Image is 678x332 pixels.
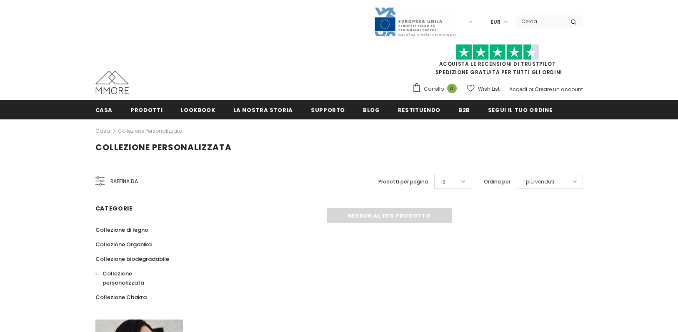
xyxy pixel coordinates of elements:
span: Wish List [478,85,500,93]
span: or [528,86,533,93]
span: Prodotti [130,106,163,114]
a: Collezione Chakra [95,290,147,305]
span: Restituendo [398,106,440,114]
a: Blog [363,100,380,119]
a: Carrello 0 [412,83,461,95]
a: La nostra storia [233,100,293,119]
span: Casa [95,106,113,114]
a: Segui il tuo ordine [488,100,552,119]
span: La nostra storia [233,106,293,114]
span: Blog [363,106,380,114]
a: Creare un account [535,86,583,93]
a: Casa [95,126,110,136]
input: Search Site [516,15,564,27]
a: Wish List [467,82,500,96]
span: Raffina da [110,177,138,186]
span: Collezione biodegradabile [95,255,169,263]
span: Collezione di legno [95,226,148,234]
span: I più venduti [523,178,554,186]
a: Collezione di legno [95,223,148,237]
span: 0 [447,84,457,93]
span: Categorie [95,204,133,213]
a: Casa [95,100,113,119]
a: Collezione biodegradabile [95,252,169,266]
a: Acquista le recensioni di TrustPilot [439,60,556,67]
span: EUR [490,18,500,26]
a: supporto [311,100,345,119]
span: Segui il tuo ordine [488,106,552,114]
label: Prodotti per pagina [378,178,428,186]
img: Casi MMORE [95,71,129,94]
span: SPEDIZIONE GRATUITA PER TUTTI GLI ORDINI [412,48,583,76]
span: Lookbook [180,106,215,114]
img: Javni Razpis [374,7,457,37]
span: supporto [311,106,345,114]
a: Accedi [509,86,527,93]
span: Carrello [424,85,444,93]
a: Javni Razpis [374,18,457,25]
span: B2B [458,106,470,114]
span: Collezione Organika [95,240,152,248]
span: Collezione personalizzata [103,270,144,287]
span: 12 [441,178,445,186]
a: Collezione Organika [95,237,152,252]
a: Prodotti [130,100,163,119]
span: Collezione personalizzata [95,141,232,153]
label: Ordina per [484,178,510,186]
img: Fidati di Pilot Stars [456,44,539,60]
span: Collezione Chakra [95,293,147,301]
a: Lookbook [180,100,215,119]
a: B2B [458,100,470,119]
a: Restituendo [398,100,440,119]
a: Collezione personalizzata [118,127,183,134]
a: Collezione personalizzata [95,266,174,290]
